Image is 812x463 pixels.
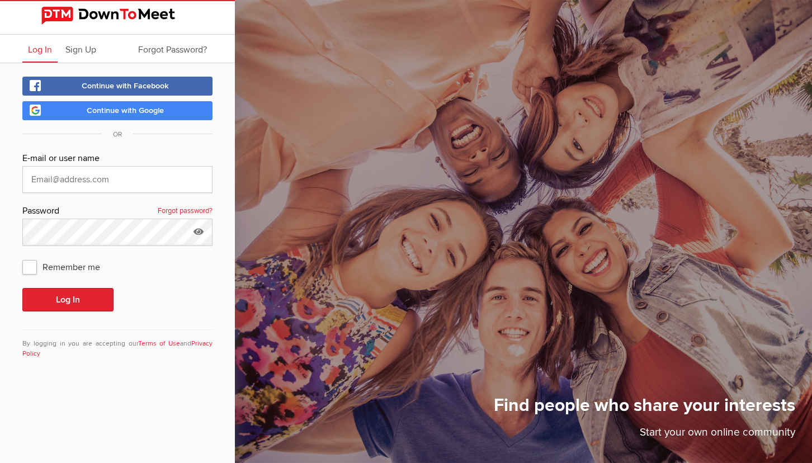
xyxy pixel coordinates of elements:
span: Sign Up [65,44,96,55]
a: Forgot password? [158,204,213,219]
p: Start your own online community [494,424,795,446]
div: By logging in you are accepting our and [22,329,213,359]
div: Password [22,204,213,219]
span: Continue with Facebook [82,81,169,91]
a: Continue with Google [22,101,213,120]
span: OR [102,130,133,139]
a: Forgot Password? [133,35,213,63]
div: E-mail or user name [22,152,213,166]
h1: Find people who share your interests [494,394,795,424]
a: Log In [22,35,58,63]
img: DownToMeet [41,7,193,25]
span: Continue with Google [87,106,164,115]
a: Sign Up [60,35,102,63]
a: Terms of Use [138,339,181,348]
a: Continue with Facebook [22,77,213,96]
span: Forgot Password? [138,44,207,55]
span: Log In [28,44,52,55]
button: Log In [22,288,114,311]
span: Remember me [22,257,111,277]
input: Email@address.com [22,166,213,193]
